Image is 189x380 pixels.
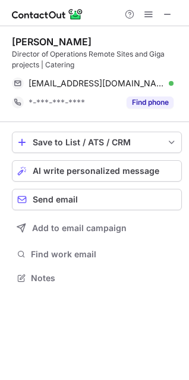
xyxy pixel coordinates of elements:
button: save-profile-one-click [12,132,182,153]
button: Reveal Button [127,96,174,108]
span: [EMAIL_ADDRESS][DOMAIN_NAME] [29,78,165,89]
div: [PERSON_NAME] [12,36,92,48]
span: Send email [33,195,78,204]
div: Director of Operations Remote Sites and Giga projects | Catering [12,49,182,70]
span: AI write personalized message [33,166,159,176]
span: Add to email campaign [32,223,127,233]
button: Find work email [12,246,182,263]
div: Save to List / ATS / CRM [33,138,161,147]
button: Notes [12,270,182,286]
button: AI write personalized message [12,160,182,182]
img: ContactOut v5.3.10 [12,7,83,21]
button: Send email [12,189,182,210]
span: Notes [31,273,177,284]
button: Add to email campaign [12,217,182,239]
span: Find work email [31,249,177,260]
